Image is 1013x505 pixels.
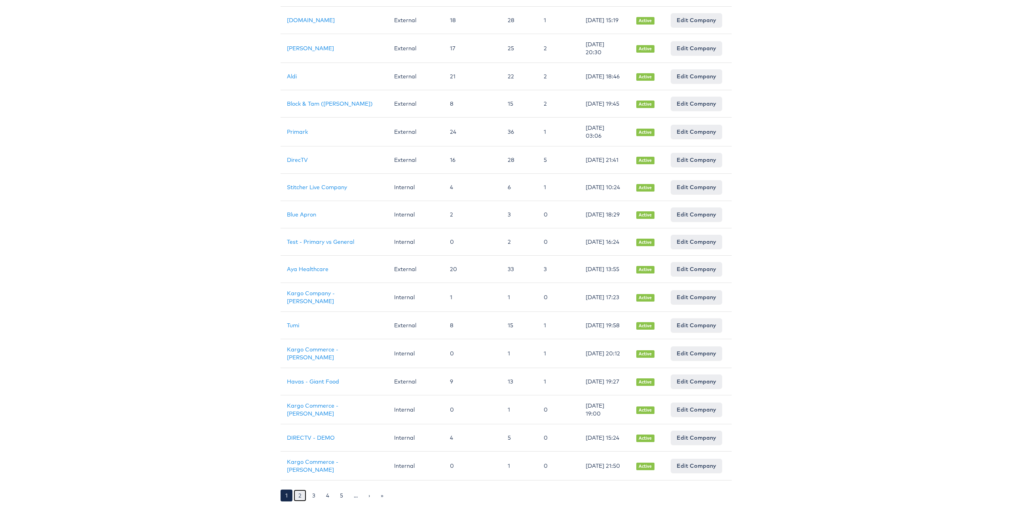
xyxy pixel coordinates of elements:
a: Edit Company [671,13,722,27]
td: External [388,118,444,146]
td: 0 [444,339,501,368]
a: 2 [294,490,306,501]
td: [DATE] 16:24 [579,228,630,256]
td: [DATE] 20:30 [579,34,630,63]
td: 1 [501,283,537,312]
a: Block & Tam ([PERSON_NAME]) [287,100,373,107]
td: 2 [501,228,537,256]
a: Edit Company [671,459,722,473]
td: Internal [388,228,444,256]
td: 0 [444,452,501,480]
a: … [349,490,362,501]
td: 1 [444,283,501,312]
td: 6 [501,174,537,201]
a: DirecTV [287,156,308,163]
td: 1 [501,395,537,424]
td: 4 [444,174,501,201]
td: 1 [537,7,579,34]
td: 21 [444,63,501,90]
td: External [388,146,444,174]
td: 0 [537,452,579,480]
td: [DATE] 21:50 [579,452,630,480]
td: 2 [537,63,579,90]
td: 28 [501,7,537,34]
a: Havas - Giant Food [287,378,339,385]
span: Active [636,435,654,442]
td: 15 [501,90,537,118]
a: Edit Company [671,318,722,332]
td: [DATE] 19:58 [579,312,630,339]
span: Active [636,239,654,246]
td: 1 [537,174,579,201]
td: 0 [444,228,501,256]
td: [DATE] 19:27 [579,368,630,395]
a: Kargo Commerce - [PERSON_NAME] [287,402,338,417]
td: External [388,90,444,118]
td: 33 [501,256,537,283]
td: External [388,256,444,283]
a: 4 [321,490,334,501]
td: 1 [537,368,579,395]
td: Internal [388,452,444,480]
a: Edit Company [671,402,722,417]
td: Internal [388,201,444,228]
a: » [376,490,388,501]
td: [DATE] 03:06 [579,118,630,146]
span: Active [636,73,654,81]
td: Internal [388,174,444,201]
td: [DATE] 17:23 [579,283,630,312]
td: 3 [537,256,579,283]
a: Blue Apron [287,211,316,218]
td: 22 [501,63,537,90]
td: 2 [444,201,501,228]
a: Edit Company [671,180,722,194]
td: 1 [537,118,579,146]
td: Internal [388,395,444,424]
td: 2 [537,34,579,63]
a: Edit Company [671,235,722,249]
a: Edit Company [671,97,722,111]
td: [DATE] 20:12 [579,339,630,368]
a: Edit Company [671,290,722,304]
td: 36 [501,118,537,146]
td: 18 [444,7,501,34]
td: External [388,34,444,63]
td: 8 [444,312,501,339]
td: 0 [444,395,501,424]
td: 2 [537,90,579,118]
span: Active [636,17,654,25]
td: [DATE] 15:19 [579,7,630,34]
td: 28 [501,146,537,174]
a: Edit Company [671,431,722,445]
a: 1 [281,490,292,501]
a: Edit Company [671,69,722,84]
td: External [388,312,444,339]
span: Active [636,463,654,470]
td: [DATE] 18:46 [579,63,630,90]
a: 5 [335,490,348,501]
td: [DATE] 15:24 [579,424,630,452]
a: Stitcher Live Company [287,184,347,191]
a: [PERSON_NAME] [287,45,334,52]
td: 0 [537,395,579,424]
span: Active [636,45,654,53]
td: 20 [444,256,501,283]
td: 5 [537,146,579,174]
a: Edit Company [671,374,722,389]
td: Internal [388,424,444,452]
a: Kargo Commerce - [PERSON_NAME] [287,458,338,473]
a: Edit Company [671,346,722,361]
span: Active [636,350,654,358]
a: Primark [287,128,308,135]
td: 9 [444,368,501,395]
td: 17 [444,34,501,63]
td: [DATE] 13:55 [579,256,630,283]
span: Active [636,266,654,273]
td: 1 [501,339,537,368]
a: Edit Company [671,153,722,167]
span: Active [636,211,654,219]
a: Aldi [287,73,297,80]
td: 13 [501,368,537,395]
span: Active [636,184,654,192]
td: 4 [444,424,501,452]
